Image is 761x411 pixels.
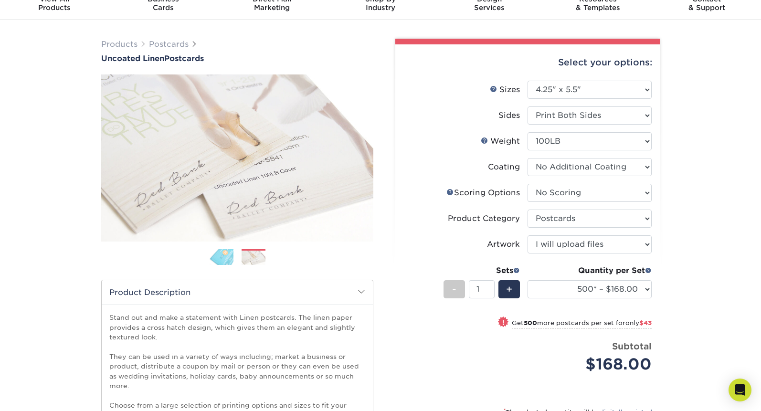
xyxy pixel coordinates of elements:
[502,317,505,327] span: !
[498,110,520,121] div: Sides
[149,40,189,49] a: Postcards
[729,379,751,401] div: Open Intercom Messenger
[210,249,233,265] img: Postcards 01
[403,44,652,81] div: Select your options:
[612,341,652,351] strong: Subtotal
[101,54,373,63] a: Uncoated LinenPostcards
[487,239,520,250] div: Artwork
[481,136,520,147] div: Weight
[101,54,164,63] span: Uncoated Linen
[625,319,652,327] span: only
[639,319,652,327] span: $43
[506,282,512,296] span: +
[444,265,520,276] div: Sets
[242,251,265,265] img: Postcards 02
[446,187,520,199] div: Scoring Options
[490,84,520,95] div: Sizes
[528,265,652,276] div: Quantity per Set
[535,353,652,376] div: $168.00
[524,319,537,327] strong: 500
[101,54,373,63] h1: Postcards
[101,40,137,49] a: Products
[512,319,652,329] small: Get more postcards per set for
[102,280,373,305] h2: Product Description
[488,161,520,173] div: Coating
[448,213,520,224] div: Product Category
[452,282,456,296] span: -
[101,74,373,242] img: Uncoated Linen 02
